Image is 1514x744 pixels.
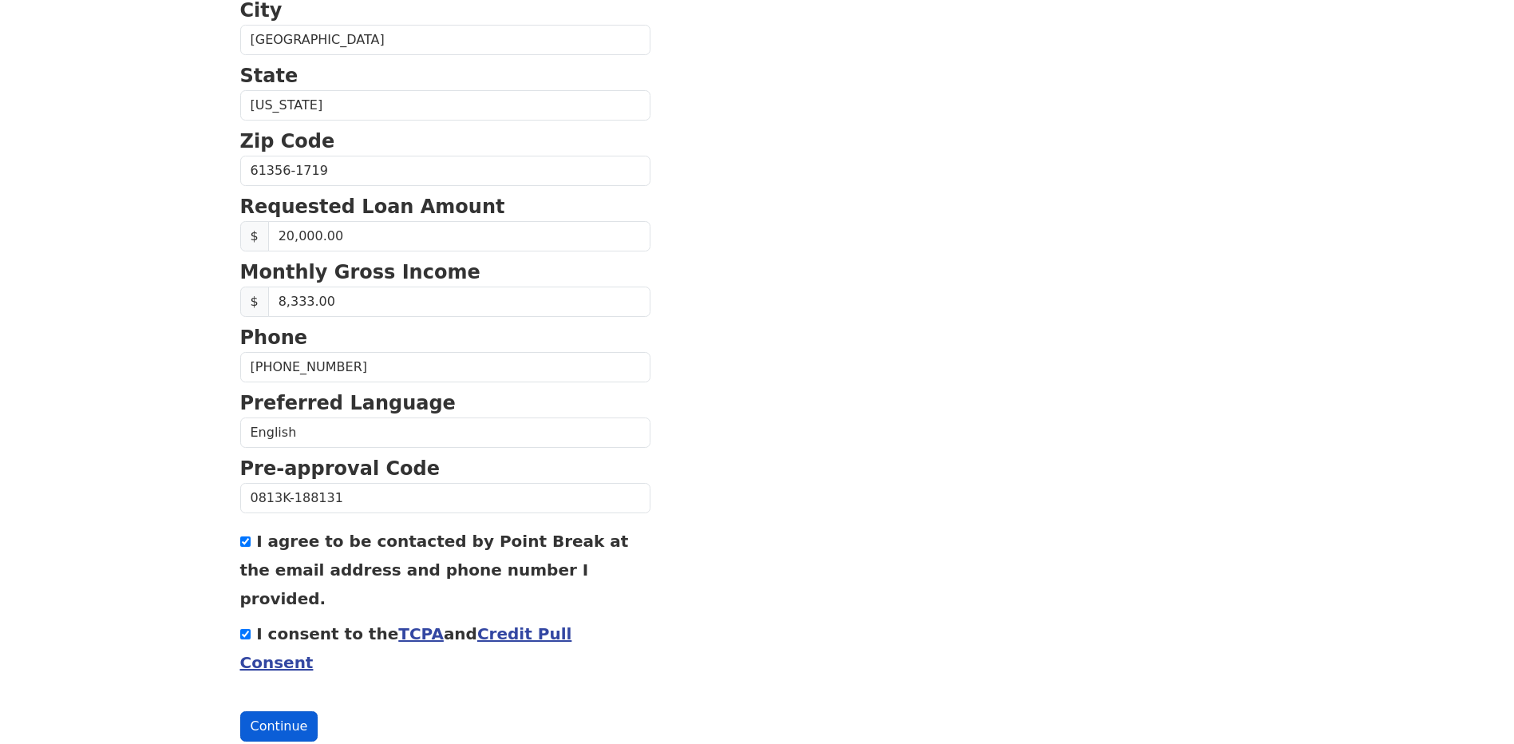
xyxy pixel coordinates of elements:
[240,392,456,414] strong: Preferred Language
[240,258,650,287] p: Monthly Gross Income
[240,711,318,742] button: Continue
[268,221,650,251] input: Requested Loan Amount
[398,624,444,643] a: TCPA
[240,532,629,608] label: I agree to be contacted by Point Break at the email address and phone number I provided.
[240,624,572,672] label: I consent to the and
[240,25,650,55] input: City
[240,326,308,349] strong: Phone
[240,221,269,251] span: $
[240,130,335,152] strong: Zip Code
[240,196,505,218] strong: Requested Loan Amount
[240,352,650,382] input: Phone
[268,287,650,317] input: Monthly Gross Income
[240,156,650,186] input: Zip Code
[240,287,269,317] span: $
[240,483,650,513] input: Pre-approval Code
[240,65,298,87] strong: State
[240,457,441,480] strong: Pre-approval Code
